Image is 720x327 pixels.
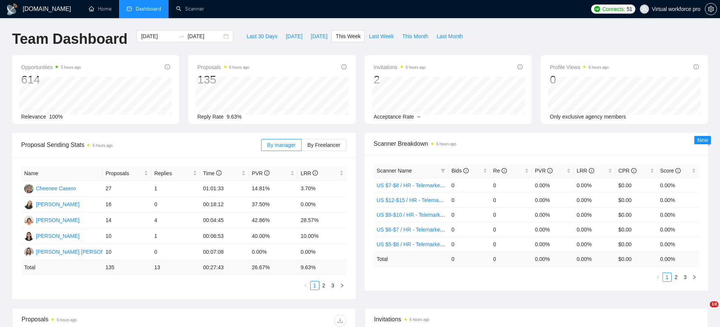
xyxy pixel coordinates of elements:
span: Bids [451,168,468,174]
a: searchScanner [176,6,204,12]
td: 13 [151,260,200,275]
span: info-circle [547,168,553,173]
td: 0 [448,251,490,266]
span: By Freelancer [307,142,340,148]
button: right [338,281,347,290]
a: 2 [672,273,680,281]
span: Re [493,168,507,174]
span: Dashboard [136,6,161,12]
li: 3 [328,281,338,290]
span: Last Week [369,32,394,40]
span: info-circle [694,64,699,69]
td: 0.00% [532,178,573,193]
time: 6 hours ago [229,65,249,69]
td: 0 [151,244,200,260]
input: End date [187,32,222,40]
span: Last 30 Days [246,32,277,40]
iframe: Intercom live chat [694,301,712,319]
span: Connects: [602,5,625,13]
td: 28.57% [297,213,346,228]
td: 0.00 % [532,251,573,266]
button: right [690,273,699,282]
button: This Week [331,30,365,42]
div: [PERSON_NAME] [PERSON_NAME] [36,248,124,256]
td: Total [374,251,449,266]
td: 01:01:33 [200,181,249,197]
td: 0.00% [574,207,615,222]
td: 00:18:12 [200,197,249,213]
button: [DATE] [307,30,331,42]
li: Next Page [690,273,699,282]
td: Total [21,260,102,275]
span: swap-right [178,33,184,39]
button: left [301,281,310,290]
img: upwork-logo.png [594,6,600,12]
span: info-circle [517,64,523,69]
a: AE[PERSON_NAME] [24,233,79,239]
td: 00:04:45 [200,213,249,228]
span: info-circle [631,168,636,173]
td: 0.00 % [574,251,615,266]
a: JA[PERSON_NAME] [24,217,79,223]
span: 51 [627,5,632,13]
li: Next Page [338,281,347,290]
img: CR [24,247,34,257]
td: 0.00% [574,193,615,207]
span: Time [203,170,221,176]
span: info-circle [264,170,269,176]
time: 5 hours ago [61,65,81,69]
div: 0 [550,72,609,87]
a: 1 [311,281,319,290]
span: Only exclusive agency members [550,114,626,120]
button: [DATE] [282,30,307,42]
div: 2 [374,72,426,87]
td: 135 [102,260,151,275]
td: 0.00% [532,207,573,222]
a: US $6-$7 / HR - Telemarketing [377,227,449,233]
span: filter [441,168,445,173]
time: 6 hours ago [93,143,113,148]
td: 0.00% [574,178,615,193]
img: logo [6,3,18,15]
button: setting [705,3,717,15]
span: info-circle [313,170,318,176]
th: Proposals [102,166,151,181]
span: info-circle [502,168,507,173]
td: 0 [448,193,490,207]
li: 1 [663,273,672,282]
li: 1 [310,281,319,290]
td: 0 [448,222,490,237]
time: 6 hours ago [410,318,430,322]
td: 9.63 % [297,260,346,275]
td: 0.00% [657,237,699,251]
td: 0.00% [532,222,573,237]
time: 6 hours ago [588,65,609,69]
span: Proposals [197,63,249,72]
td: 0.00% [297,244,346,260]
button: left [653,273,663,282]
td: 3.70% [297,181,346,197]
time: 6 hours ago [406,65,426,69]
div: [PERSON_NAME] [36,216,79,224]
td: 0.00% [657,178,699,193]
a: CCCheenee Casero [24,185,76,191]
span: Reply Rate [197,114,223,120]
div: Proposals [22,315,184,327]
li: Previous Page [301,281,310,290]
td: 0.00% [249,244,297,260]
div: [PERSON_NAME] [36,200,79,208]
td: 00:06:53 [200,228,249,244]
span: Last Month [437,32,463,40]
td: 14 [102,213,151,228]
h1: Team Dashboard [12,30,127,48]
div: 614 [21,72,81,87]
a: 2 [320,281,328,290]
td: 16 [102,197,151,213]
li: Previous Page [653,273,663,282]
button: Last Month [432,30,467,42]
span: Acceptance Rate [374,114,414,120]
td: 0.00% [657,193,699,207]
span: left [303,283,308,288]
img: JA [24,216,34,225]
span: download [334,318,346,324]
